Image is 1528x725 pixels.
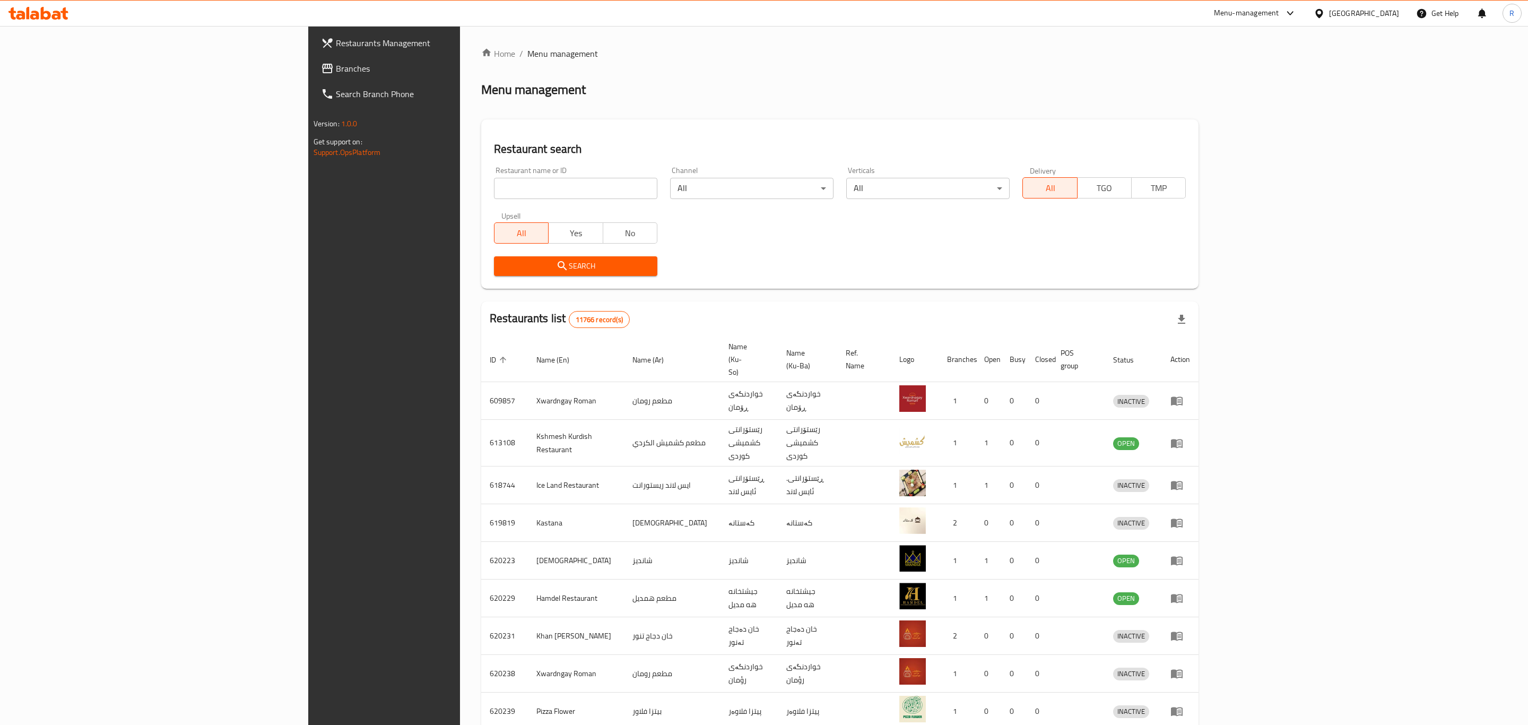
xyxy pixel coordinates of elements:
[1113,437,1139,450] span: OPEN
[720,617,778,655] td: خان دەجاج تەنور
[1170,437,1190,450] div: Menu
[778,580,837,617] td: جيشتخانه هه مديل
[939,542,976,580] td: 1
[1113,705,1149,718] div: INACTIVE
[548,222,603,244] button: Yes
[1136,180,1182,196] span: TMP
[1113,705,1149,718] span: INACTIVE
[939,467,976,504] td: 1
[607,226,653,241] span: No
[501,212,521,219] label: Upsell
[1001,382,1027,420] td: 0
[1170,479,1190,491] div: Menu
[939,337,976,382] th: Branches
[976,467,1001,504] td: 1
[499,226,544,241] span: All
[569,311,630,328] div: Total records count
[1027,617,1052,655] td: 0
[846,347,878,372] span: Ref. Name
[490,310,630,328] h2: Restaurants list
[1027,382,1052,420] td: 0
[528,655,624,693] td: Xwardngay Roman
[846,178,1010,199] div: All
[976,420,1001,467] td: 1
[528,504,624,542] td: Kastana
[624,542,720,580] td: شانديز
[778,467,837,504] td: .ڕێستۆرانتی ئایس لاند
[778,617,837,655] td: خان دەجاج تەنور
[976,382,1001,420] td: 0
[1082,180,1127,196] span: TGO
[891,337,939,382] th: Logo
[528,580,624,617] td: Hamdel Restaurant
[336,62,555,75] span: Branches
[624,617,720,655] td: خان دجاج تنور
[1131,177,1186,198] button: TMP
[624,580,720,617] td: مطعم همديل
[1001,542,1027,580] td: 0
[1169,307,1194,332] div: Export file
[624,420,720,467] td: مطعم كشميش الكردي
[1001,580,1027,617] td: 0
[1113,592,1139,605] div: OPEN
[1027,337,1052,382] th: Closed
[1113,437,1139,450] div: OPEN
[899,470,926,496] img: Ice Land Restaurant
[341,117,358,131] span: 1.0.0
[624,504,720,542] td: [DEMOGRAPHIC_DATA]
[528,542,624,580] td: [DEMOGRAPHIC_DATA]
[1162,337,1199,382] th: Action
[1113,479,1149,491] span: INACTIVE
[1113,517,1149,529] span: INACTIVE
[899,583,926,609] img: Hamdel Restaurant
[632,353,678,366] span: Name (Ar)
[976,337,1001,382] th: Open
[1113,353,1148,366] span: Status
[1113,555,1139,567] span: OPEN
[778,420,837,467] td: رێستۆرانتی کشمیشى كوردى
[603,222,657,244] button: No
[624,467,720,504] td: ايس لاند ريستورانت
[1113,395,1149,408] span: INACTIVE
[1001,420,1027,467] td: 0
[720,542,778,580] td: شانديز
[494,256,657,276] button: Search
[1113,630,1149,642] span: INACTIVE
[1001,337,1027,382] th: Busy
[1027,420,1052,467] td: 0
[939,382,976,420] td: 1
[1329,7,1399,19] div: [GEOGRAPHIC_DATA]
[899,620,926,647] img: Khan Dejaj Tanoor
[314,135,362,149] span: Get support on:
[899,658,926,685] img: Xwardngay Roman
[1027,542,1052,580] td: 0
[670,178,834,199] div: All
[1170,629,1190,642] div: Menu
[1001,467,1027,504] td: 0
[528,420,624,467] td: Kshmesh Kurdish Restaurant
[899,385,926,412] img: Xwardngay Roman
[1170,516,1190,529] div: Menu
[481,47,1199,60] nav: breadcrumb
[502,260,649,273] span: Search
[976,655,1001,693] td: 0
[314,117,340,131] span: Version:
[1170,705,1190,718] div: Menu
[720,382,778,420] td: خواردنگەی ڕۆمان
[314,145,381,159] a: Support.OpsPlatform
[899,428,926,454] img: Kshmesh Kurdish Restaurant
[939,504,976,542] td: 2
[899,507,926,534] img: Kastana
[1027,580,1052,617] td: 0
[312,81,563,107] a: Search Branch Phone
[1027,655,1052,693] td: 0
[312,56,563,81] a: Branches
[553,226,598,241] span: Yes
[778,382,837,420] td: خواردنگەی ڕۆمان
[1027,467,1052,504] td: 0
[1001,655,1027,693] td: 0
[778,655,837,693] td: خواردنگەی رؤمان
[1027,504,1052,542] td: 0
[528,382,624,420] td: Xwardngay Roman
